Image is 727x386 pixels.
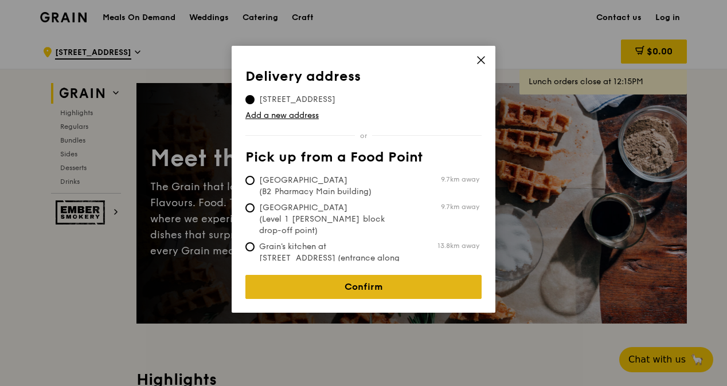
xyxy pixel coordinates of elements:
[245,275,482,299] a: Confirm
[245,202,416,237] span: [GEOGRAPHIC_DATA] (Level 1 [PERSON_NAME] block drop-off point)
[437,241,479,250] span: 13.8km away
[441,175,479,184] span: 9.7km away
[245,95,255,104] input: [STREET_ADDRESS]
[245,110,482,121] a: Add a new address
[245,69,482,89] th: Delivery address
[245,241,416,287] span: Grain's kitchen at [STREET_ADDRESS] (entrance along [PERSON_NAME][GEOGRAPHIC_DATA])
[245,176,255,185] input: [GEOGRAPHIC_DATA] (B2 Pharmacy Main building)9.7km away
[245,242,255,251] input: Grain's kitchen at [STREET_ADDRESS] (entrance along [PERSON_NAME][GEOGRAPHIC_DATA])13.8km away
[245,175,416,198] span: [GEOGRAPHIC_DATA] (B2 Pharmacy Main building)
[245,203,255,212] input: [GEOGRAPHIC_DATA] (Level 1 [PERSON_NAME] block drop-off point)9.7km away
[245,94,349,105] span: [STREET_ADDRESS]
[441,202,479,211] span: 9.7km away
[245,149,482,170] th: Pick up from a Food Point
